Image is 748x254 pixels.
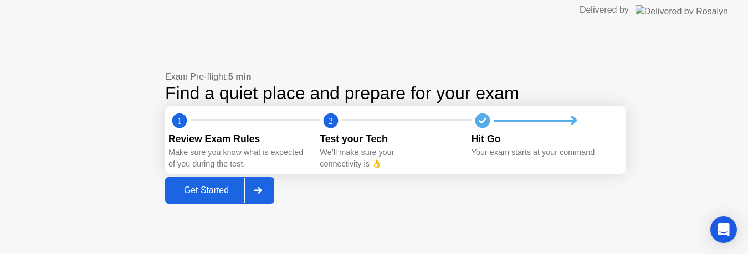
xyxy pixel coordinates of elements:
[710,216,737,243] div: Open Intercom Messenger
[165,70,626,84] div: Exam Pre-flight:
[320,132,462,146] div: Test your Tech
[168,132,311,146] div: Review Exam Rules
[472,147,614,159] div: Your exam starts at your command
[228,72,252,81] b: 5 min
[329,116,333,126] text: 2
[472,132,614,146] div: Hit Go
[165,84,626,103] div: Find a quiet place and prepare for your exam
[636,5,728,15] img: Delivered by Rosalyn
[165,177,274,204] button: Get Started
[177,116,182,126] text: 1
[320,147,462,170] div: We’ll make sure your connectivity is 👌
[168,147,311,170] div: Make sure you know what is expected of you during the test.
[168,185,244,195] div: Get Started
[580,3,629,17] div: Delivered by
